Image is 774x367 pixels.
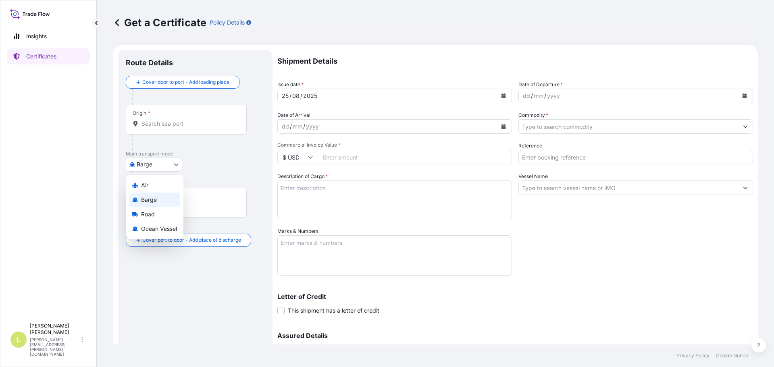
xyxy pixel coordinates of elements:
[210,19,245,27] p: Policy Details
[141,225,177,233] span: Ocean Vessel
[126,175,183,239] div: Select transport
[141,210,155,218] span: Road
[113,16,206,29] p: Get a Certificate
[141,181,148,189] span: Air
[141,196,157,204] span: Barge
